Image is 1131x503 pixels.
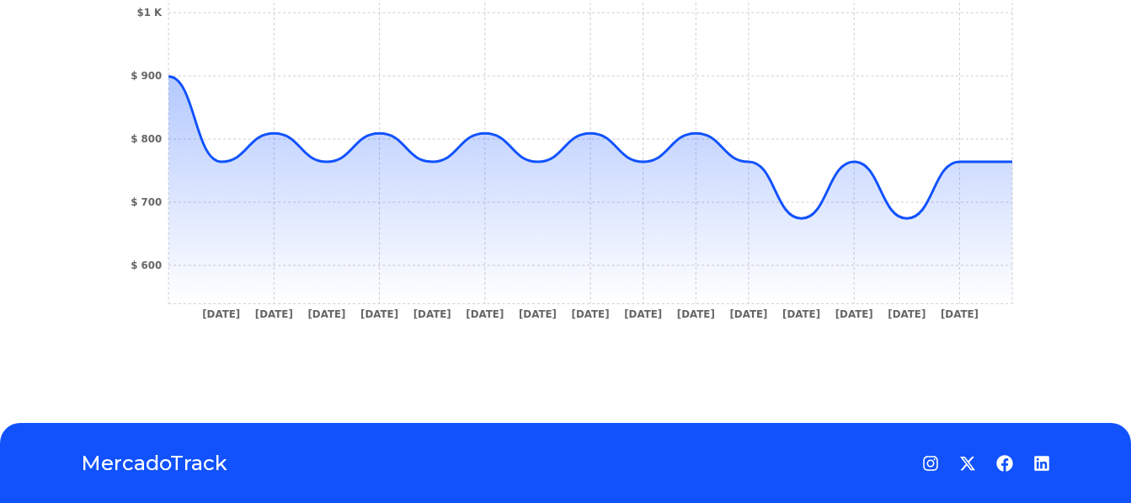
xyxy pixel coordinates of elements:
tspan: $ 900 [131,70,162,82]
tspan: [DATE] [624,308,662,320]
a: Facebook [996,455,1013,472]
tspan: $ 700 [131,196,162,208]
a: LinkedIn [1033,455,1050,472]
tspan: $ 800 [131,133,162,145]
a: Instagram [922,455,939,472]
tspan: $1 K [136,7,163,19]
tspan: [DATE] [360,308,398,320]
tspan: [DATE] [888,308,926,320]
tspan: [DATE] [729,308,767,320]
tspan: [DATE] [941,308,979,320]
tspan: [DATE] [307,308,345,320]
tspan: [DATE] [466,308,504,320]
tspan: [DATE] [782,308,820,320]
tspan: [DATE] [202,308,240,320]
tspan: [DATE] [572,308,610,320]
a: MercadoTrack [81,450,227,477]
tspan: [DATE] [413,308,451,320]
tspan: [DATE] [255,308,293,320]
tspan: [DATE] [519,308,557,320]
tspan: $ 600 [131,260,162,271]
tspan: [DATE] [835,308,873,320]
a: Twitter [959,455,976,472]
tspan: [DATE] [677,308,715,320]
